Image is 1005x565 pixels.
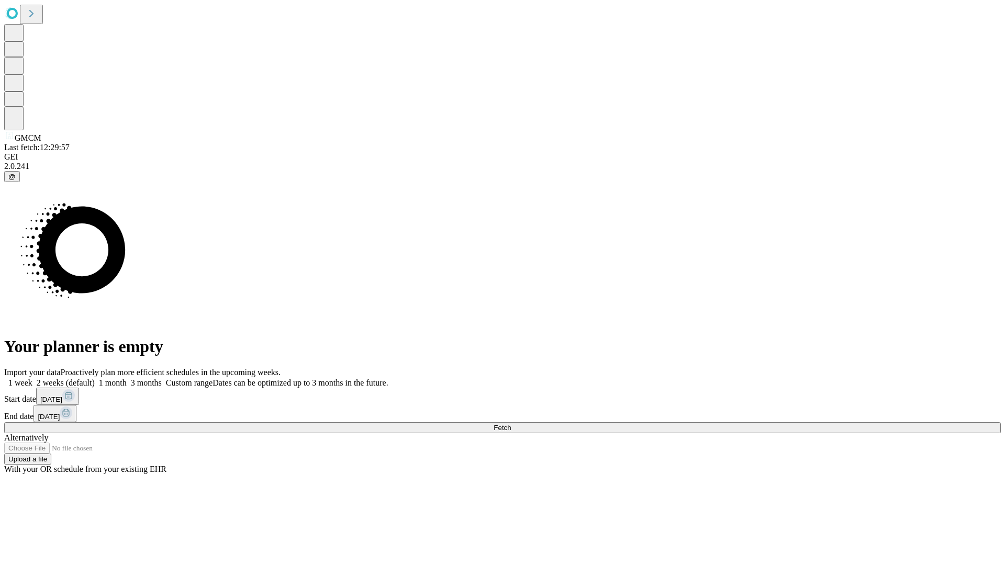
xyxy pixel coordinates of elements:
[61,368,281,377] span: Proactively plan more efficient schedules in the upcoming weeks.
[33,405,76,422] button: [DATE]
[8,173,16,180] span: @
[37,378,95,387] span: 2 weeks (default)
[4,454,51,465] button: Upload a file
[494,424,511,432] span: Fetch
[131,378,162,387] span: 3 months
[38,413,60,421] span: [DATE]
[4,422,1001,433] button: Fetch
[4,465,166,473] span: With your OR schedule from your existing EHR
[4,162,1001,171] div: 2.0.241
[4,405,1001,422] div: End date
[4,171,20,182] button: @
[4,143,70,152] span: Last fetch: 12:29:57
[4,388,1001,405] div: Start date
[99,378,127,387] span: 1 month
[4,152,1001,162] div: GEI
[213,378,388,387] span: Dates can be optimized up to 3 months in the future.
[4,368,61,377] span: Import your data
[15,133,41,142] span: GMCM
[166,378,213,387] span: Custom range
[8,378,32,387] span: 1 week
[40,395,62,403] span: [DATE]
[36,388,79,405] button: [DATE]
[4,337,1001,356] h1: Your planner is empty
[4,433,48,442] span: Alternatively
